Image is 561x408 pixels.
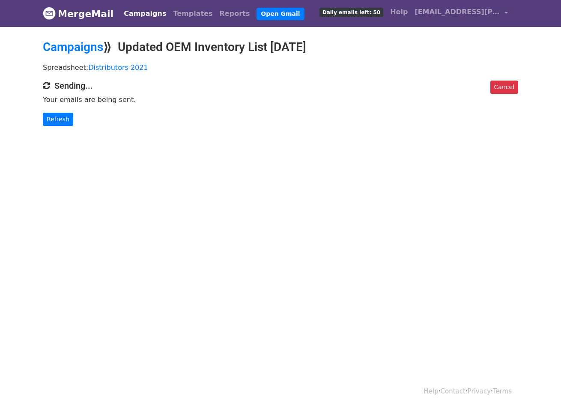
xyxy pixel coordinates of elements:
[518,367,561,408] iframe: Chat Widget
[43,81,518,91] h4: Sending...
[415,7,500,17] span: [EMAIL_ADDRESS][PERSON_NAME][DOMAIN_NAME]
[468,387,491,395] a: Privacy
[319,8,383,17] span: Daily emails left: 50
[43,63,518,72] p: Spreadsheet:
[43,113,73,126] a: Refresh
[424,387,439,395] a: Help
[257,8,304,20] a: Open Gmail
[43,95,518,104] p: Your emails are being sent.
[387,3,411,21] a: Help
[43,5,113,23] a: MergeMail
[43,7,56,20] img: MergeMail logo
[120,5,170,22] a: Campaigns
[88,63,148,72] a: Distributors 2021
[441,387,466,395] a: Contact
[43,40,103,54] a: Campaigns
[493,387,512,395] a: Terms
[43,40,518,54] h2: ⟫ Updated OEM Inventory List [DATE]
[170,5,216,22] a: Templates
[411,3,511,24] a: [EMAIL_ADDRESS][PERSON_NAME][DOMAIN_NAME]
[490,81,518,94] a: Cancel
[316,3,387,21] a: Daily emails left: 50
[216,5,254,22] a: Reports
